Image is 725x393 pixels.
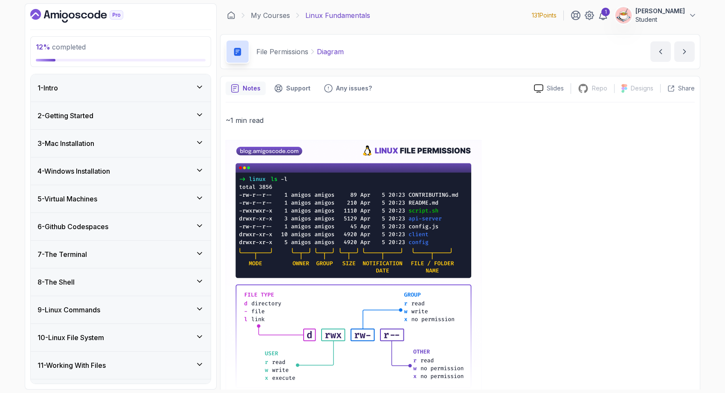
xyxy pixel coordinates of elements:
[527,84,571,93] a: Slides
[256,47,308,57] p: File Permissions
[305,10,370,20] p: Linux Fundamentals
[38,305,100,315] h3: 9 - Linux Commands
[38,332,104,343] h3: 10 - Linux File System
[38,166,110,176] h3: 4 - Windows Installation
[31,157,211,185] button: 4-Windows Installation
[38,249,87,259] h3: 7 - The Terminal
[615,7,697,24] button: user profile image[PERSON_NAME]Student
[650,41,671,62] button: previous content
[38,194,97,204] h3: 5 - Virtual Machines
[226,114,695,126] p: ~1 min read
[38,221,108,232] h3: 6 - Github Codespaces
[25,49,32,56] img: tab_domain_overview_orange.svg
[227,11,235,20] a: Dashboard
[31,241,211,268] button: 7-The Terminal
[615,7,632,23] img: user profile image
[31,352,211,379] button: 11-Working With Files
[31,296,211,323] button: 9-Linux Commands
[86,49,93,56] img: tab_keywords_by_traffic_grey.svg
[22,22,94,29] div: Domain: [DOMAIN_NAME]
[38,111,93,121] h3: 2 - Getting Started
[317,47,344,57] p: Diagram
[269,82,316,95] button: Support button
[36,43,86,51] span: completed
[674,41,695,62] button: next content
[631,84,653,93] p: Designs
[678,84,695,93] p: Share
[635,15,685,24] p: Student
[286,84,310,93] p: Support
[34,50,76,56] div: Domain Overview
[336,84,372,93] p: Any issues?
[14,22,20,29] img: website_grey.svg
[547,84,564,93] p: Slides
[31,130,211,157] button: 3-Mac Installation
[38,277,75,287] h3: 8 - The Shell
[31,213,211,240] button: 6-Github Codespaces
[14,14,20,20] img: logo_orange.svg
[635,7,685,15] p: [PERSON_NAME]
[31,102,211,129] button: 2-Getting Started
[251,10,290,20] a: My Courses
[532,11,557,20] p: 131 Points
[243,84,261,93] p: Notes
[24,14,42,20] div: v 4.0.25
[38,360,106,370] h3: 11 - Working With Files
[31,324,211,351] button: 10-Linux File System
[319,82,377,95] button: Feedback button
[30,9,143,23] a: Dashboard
[601,8,610,16] div: 1
[598,10,608,20] a: 1
[226,82,266,95] button: notes button
[31,74,211,102] button: 1-Intro
[36,43,50,51] span: 12 %
[31,185,211,213] button: 5-Virtual Machines
[31,268,211,296] button: 8-The Shell
[592,84,607,93] p: Repo
[660,84,695,93] button: Share
[38,138,94,148] h3: 3 - Mac Installation
[38,83,58,93] h3: 1 - Intro
[96,50,141,56] div: Keywords by Traffic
